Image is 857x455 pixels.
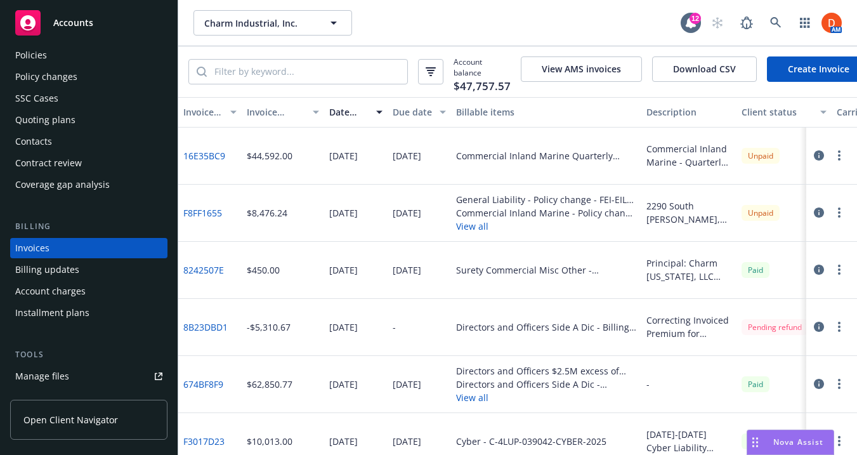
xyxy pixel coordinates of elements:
[15,45,47,65] div: Policies
[10,366,167,386] a: Manage files
[247,378,292,391] div: $62,850.77
[742,205,780,221] div: Unpaid
[742,148,780,164] div: Unpaid
[393,435,421,448] div: [DATE]
[183,435,225,448] a: F3017D23
[646,256,731,283] div: Principal: Charm [US_STATE], LLC Obligee: [US_STATE] Corporation Commission Bond Amount: $15,000 ...
[329,105,369,119] div: Date issued
[646,378,650,391] div: -
[247,263,280,277] div: $450.00
[742,319,808,335] div: Pending refund
[742,433,769,449] div: Paid
[183,206,222,220] a: F8FF1655
[10,260,167,280] a: Billing updates
[646,428,731,454] div: [DATE]-[DATE] Cyber Liability Policy Renewal
[15,67,77,87] div: Policy changes
[456,149,636,162] div: Commercial Inland Marine Quarterly Installment Plan - Installment 1
[393,320,396,334] div: -
[388,97,451,128] button: Due date
[10,175,167,195] a: Coverage gap analysis
[23,413,118,426] span: Open Client Navigator
[10,5,167,41] a: Accounts
[247,320,291,334] div: -$5,310.67
[393,206,421,220] div: [DATE]
[456,391,636,404] button: View all
[53,18,93,28] span: Accounts
[456,378,636,391] div: Directors and Officers Side A Dic - RVA1001618 01
[456,263,636,277] div: Surety Commercial Misc Other - [US_STATE] Corporation Commission-Plugging & Remediation of 6-25 [...
[10,131,167,152] a: Contacts
[329,263,358,277] div: [DATE]
[247,435,292,448] div: $10,013.00
[10,67,167,87] a: Policy changes
[329,378,358,391] div: [DATE]
[183,263,224,277] a: 8242507E
[393,263,421,277] div: [DATE]
[646,313,731,340] div: Correcting Invoiced Premium for AmTrust Directors and Officers - Side A DIC policy
[10,348,167,361] div: Tools
[646,142,731,169] div: Commercial Inland Marine - Quarterly Installment
[329,206,358,220] div: [DATE]
[324,97,388,128] button: Date issued
[652,56,757,82] button: Download CSV
[763,10,788,36] a: Search
[247,149,292,162] div: $44,592.00
[15,260,79,280] div: Billing updates
[329,149,358,162] div: [DATE]
[183,378,223,391] a: 674BF8F9
[15,131,52,152] div: Contacts
[15,366,69,386] div: Manage files
[792,10,818,36] a: Switch app
[329,320,358,334] div: [DATE]
[204,16,314,30] span: Charm Industrial, Inc.
[183,149,225,162] a: 16E35BC9
[15,88,58,109] div: SSC Cases
[456,364,636,378] div: Directors and Officers $2.5M excess of $2.5M - MPL 8623578 - 01
[10,281,167,301] a: Account charges
[329,435,358,448] div: [DATE]
[10,88,167,109] a: SSC Cases
[821,13,842,33] img: photo
[456,220,636,233] button: View all
[15,153,82,173] div: Contract review
[773,437,823,447] span: Nova Assist
[705,10,730,36] a: Start snowing
[747,430,834,455] button: Nova Assist
[10,220,167,233] div: Billing
[10,45,167,65] a: Policies
[456,105,636,119] div: Billable items
[454,56,511,87] span: Account balance
[15,175,110,195] div: Coverage gap analysis
[456,435,606,448] div: Cyber - C-4LUP-039042-CYBER-2025
[197,67,207,77] svg: Search
[456,206,636,220] div: Commercial Inland Marine - Policy change - IMP30084310900
[10,388,167,408] a: Manage exposures
[454,78,511,95] span: $47,757.57
[15,110,75,130] div: Quoting plans
[10,238,167,258] a: Invoices
[183,105,223,119] div: Invoice ID
[393,105,432,119] div: Due date
[193,10,352,36] button: Charm Industrial, Inc.
[742,262,769,278] span: Paid
[641,97,736,128] button: Description
[15,303,89,323] div: Installment plans
[242,97,324,128] button: Invoice amount
[178,97,242,128] button: Invoice ID
[10,153,167,173] a: Contract review
[646,199,731,226] div: 2290 South [PERSON_NAME], UNIT B and Railroad Protective Liability Endorsements
[247,206,287,220] div: $8,476.24
[747,430,763,454] div: Drag to move
[393,149,421,162] div: [DATE]
[742,105,813,119] div: Client status
[15,388,96,408] div: Manage exposures
[10,303,167,323] a: Installment plans
[15,238,49,258] div: Invoices
[247,105,305,119] div: Invoice amount
[456,193,636,206] div: General Liability - Policy change - FEI-EIL-50382-00
[15,281,86,301] div: Account charges
[690,13,701,24] div: 12
[736,97,832,128] button: Client status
